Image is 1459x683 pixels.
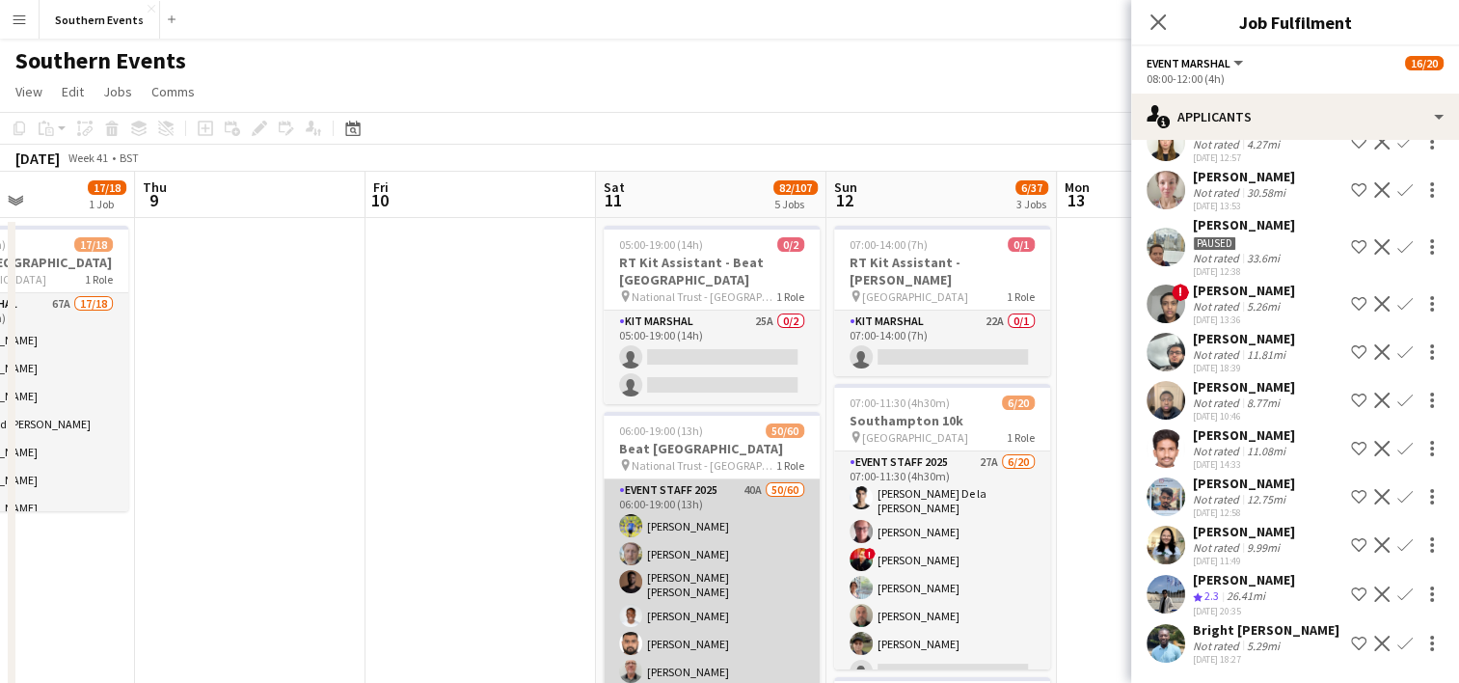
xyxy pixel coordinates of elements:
[1243,299,1283,314] div: 5.26mi
[777,237,804,252] span: 0/2
[619,237,703,252] span: 05:00-19:00 (14h)
[89,197,125,211] div: 1 Job
[1243,444,1289,458] div: 11.08mi
[773,180,818,195] span: 82/107
[1193,426,1295,444] div: [PERSON_NAME]
[1193,282,1295,299] div: [PERSON_NAME]
[1243,185,1289,200] div: 30.58mi
[1243,396,1283,410] div: 8.77mi
[604,254,820,288] h3: RT Kit Assistant - Beat [GEOGRAPHIC_DATA]
[103,83,132,100] span: Jobs
[850,237,928,252] span: 07:00-14:00 (7h)
[1193,540,1243,555] div: Not rated
[1193,458,1295,471] div: [DATE] 14:33
[632,458,776,473] span: National Trust - [GEOGRAPHIC_DATA]
[1193,605,1295,617] div: [DATE] 20:35
[1405,56,1444,70] span: 16/20
[1193,185,1243,200] div: Not rated
[1193,200,1295,212] div: [DATE] 13:53
[40,1,160,39] button: Southern Events
[776,458,804,473] span: 1 Role
[1193,330,1295,347] div: [PERSON_NAME]
[143,178,167,196] span: Thu
[604,226,820,404] app-job-card: 05:00-19:00 (14h)0/2RT Kit Assistant - Beat [GEOGRAPHIC_DATA] National Trust - [GEOGRAPHIC_DATA]1...
[74,237,113,252] span: 17/18
[8,79,50,104] a: View
[1193,396,1243,410] div: Not rated
[1193,314,1295,326] div: [DATE] 13:36
[1243,639,1283,653] div: 5.29mi
[1131,10,1459,35] h3: Job Fulfilment
[1172,284,1189,301] span: !
[1062,189,1090,211] span: 13
[632,289,776,304] span: National Trust - [GEOGRAPHIC_DATA]
[601,189,625,211] span: 11
[1002,396,1035,410] span: 6/20
[370,189,389,211] span: 10
[140,189,167,211] span: 9
[1243,540,1283,555] div: 9.99mi
[834,226,1050,376] app-job-card: 07:00-14:00 (7h)0/1RT Kit Assistant - [PERSON_NAME] [GEOGRAPHIC_DATA]1 RoleKit Marshal22A0/107:00...
[766,423,804,438] span: 50/60
[776,289,804,304] span: 1 Role
[1193,347,1243,362] div: Not rated
[834,178,857,196] span: Sun
[1193,506,1295,519] div: [DATE] 12:58
[1193,492,1243,506] div: Not rated
[834,311,1050,376] app-card-role: Kit Marshal22A0/107:00-14:00 (7h)
[1147,56,1246,70] button: Event Marshal
[54,79,92,104] a: Edit
[15,149,60,168] div: [DATE]
[862,289,968,304] span: [GEOGRAPHIC_DATA]
[864,548,876,560] span: !
[1147,71,1444,86] div: 08:00-12:00 (4h)
[1243,347,1289,362] div: 11.81mi
[1193,236,1236,251] div: Paused
[834,412,1050,429] h3: Southampton 10k
[834,384,1050,669] div: 07:00-11:30 (4h30m)6/20Southampton 10k [GEOGRAPHIC_DATA]1 RoleEvent Staff 202527A6/2007:00-11:30 ...
[1193,265,1295,278] div: [DATE] 12:38
[95,79,140,104] a: Jobs
[1007,430,1035,445] span: 1 Role
[1193,362,1295,374] div: [DATE] 18:39
[1008,237,1035,252] span: 0/1
[1065,178,1090,196] span: Mon
[1193,251,1243,265] div: Not rated
[1016,197,1047,211] div: 3 Jobs
[1193,555,1295,567] div: [DATE] 11:49
[120,150,139,165] div: BST
[1193,571,1295,588] div: [PERSON_NAME]
[144,79,203,104] a: Comms
[834,254,1050,288] h3: RT Kit Assistant - [PERSON_NAME]
[1193,216,1295,233] div: [PERSON_NAME]
[1131,94,1459,140] div: Applicants
[604,178,625,196] span: Sat
[619,423,703,438] span: 06:00-19:00 (13h)
[1193,653,1339,666] div: [DATE] 18:27
[1193,378,1295,396] div: [PERSON_NAME]
[64,150,112,165] span: Week 41
[1193,299,1243,314] div: Not rated
[850,396,950,410] span: 07:00-11:30 (4h30m)
[1243,251,1283,265] div: 33.6mi
[604,440,820,457] h3: Beat [GEOGRAPHIC_DATA]
[15,46,186,75] h1: Southern Events
[1193,523,1295,540] div: [PERSON_NAME]
[604,311,820,404] app-card-role: Kit Marshal25A0/205:00-19:00 (14h)
[62,83,84,100] span: Edit
[1007,289,1035,304] span: 1 Role
[1243,492,1289,506] div: 12.75mi
[1193,639,1243,653] div: Not rated
[1193,410,1295,423] div: [DATE] 10:46
[1223,588,1269,605] div: 26.41mi
[1193,621,1339,639] div: Bright [PERSON_NAME]
[1204,588,1219,603] span: 2.3
[151,83,195,100] span: Comms
[862,430,968,445] span: [GEOGRAPHIC_DATA]
[373,178,389,196] span: Fri
[1193,137,1243,151] div: Not rated
[1193,151,1295,164] div: [DATE] 12:57
[1243,137,1283,151] div: 4.27mi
